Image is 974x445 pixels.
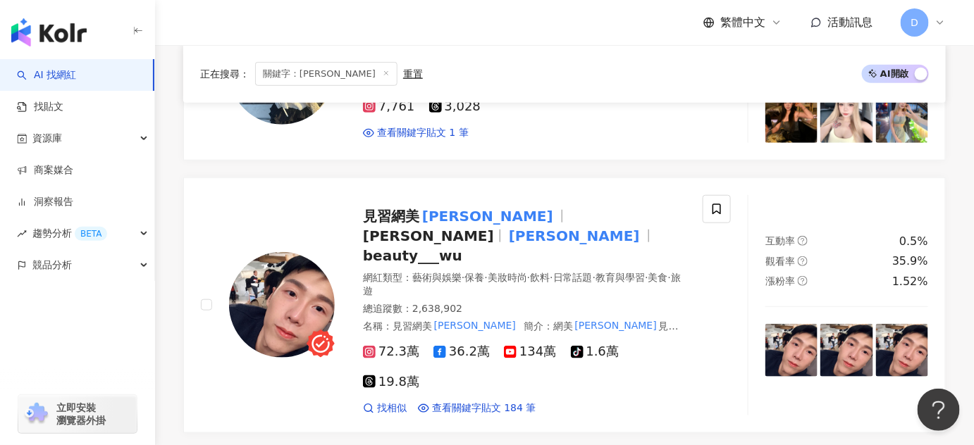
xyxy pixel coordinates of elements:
[550,272,553,283] span: ·
[765,275,795,287] span: 漲粉率
[765,235,795,246] span: 互動率
[593,272,596,283] span: ·
[504,344,556,359] span: 134萬
[363,126,469,140] a: 查看關鍵字貼文 1 筆
[363,302,686,316] div: 總追蹤數 ： 2,638,902
[464,272,484,283] span: 保養
[432,401,536,415] span: 查看關鍵字貼文 184 筆
[183,177,946,433] a: KOL Avatar見習網美[PERSON_NAME][PERSON_NAME][PERSON_NAME]beauty___wu網紅類型：藝術與娛樂·保養·美妝時尚·飲料·日常話題·教育與學習·...
[645,272,648,283] span: ·
[876,324,928,376] img: post-image
[798,256,808,266] span: question-circle
[530,272,550,283] span: 飲料
[668,272,671,283] span: ·
[363,320,518,332] span: 名稱 ：
[11,18,87,46] img: logo
[393,320,432,332] span: 見習網美
[720,15,765,30] span: 繁體中文
[918,389,960,431] iframe: Help Scout Beacon - Open
[571,344,619,359] span: 1.6萬
[765,256,795,267] span: 觀看率
[827,15,873,29] span: 活動訊息
[32,123,62,154] span: 資源庫
[17,229,27,239] span: rise
[418,401,536,415] a: 查看關鍵字貼文 184 筆
[412,272,462,283] span: 藝術與娛樂
[419,205,556,227] mark: [PERSON_NAME]
[648,272,668,283] span: 美食
[23,403,50,425] img: chrome extension
[255,62,397,86] span: 關鍵字：[PERSON_NAME]
[527,272,530,283] span: ·
[17,100,63,114] a: 找貼文
[403,68,423,80] div: 重置
[911,15,919,30] span: D
[484,272,487,283] span: ·
[462,272,464,283] span: ·
[17,163,73,177] a: 商案媒合
[363,99,415,114] span: 7,761
[363,247,462,264] span: beauty___wu
[363,401,407,415] a: 找相似
[17,195,73,209] a: 洞察報告
[892,274,928,289] div: 1.52%
[32,218,107,249] span: 趨勢分析
[876,91,928,143] img: post-image
[200,68,249,80] span: 正在搜尋 ：
[363,208,419,225] span: 見習網美
[432,318,518,334] mark: [PERSON_NAME]
[18,395,137,433] a: chrome extension立即安裝 瀏覽器外掛
[765,324,818,376] img: post-image
[429,99,481,114] span: 3,028
[506,225,643,247] mark: [PERSON_NAME]
[32,249,72,281] span: 競品分析
[553,320,573,332] span: 網美
[75,227,107,241] div: BETA
[899,234,928,249] div: 0.5%
[798,276,808,286] span: question-circle
[363,344,419,359] span: 72.3萬
[17,68,76,82] a: searchAI 找網紅
[229,252,335,358] img: KOL Avatar
[596,272,645,283] span: 教育與學習
[488,272,527,283] span: 美妝時尚
[892,253,928,269] div: 35.9%
[765,91,818,143] img: post-image
[363,375,419,389] span: 19.8萬
[572,332,658,347] mark: [PERSON_NAME]
[363,271,686,299] div: 網紅類型 ：
[433,344,490,359] span: 36.2萬
[553,272,593,283] span: 日常話題
[798,236,808,246] span: question-circle
[820,324,873,376] img: post-image
[820,91,873,143] img: post-image
[573,318,659,334] mark: [PERSON_NAME]
[377,401,407,415] span: 找相似
[377,126,469,140] span: 查看關鍵字貼文 1 筆
[363,227,494,244] span: [PERSON_NAME]
[56,401,106,427] span: 立即安裝 瀏覽器外掛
